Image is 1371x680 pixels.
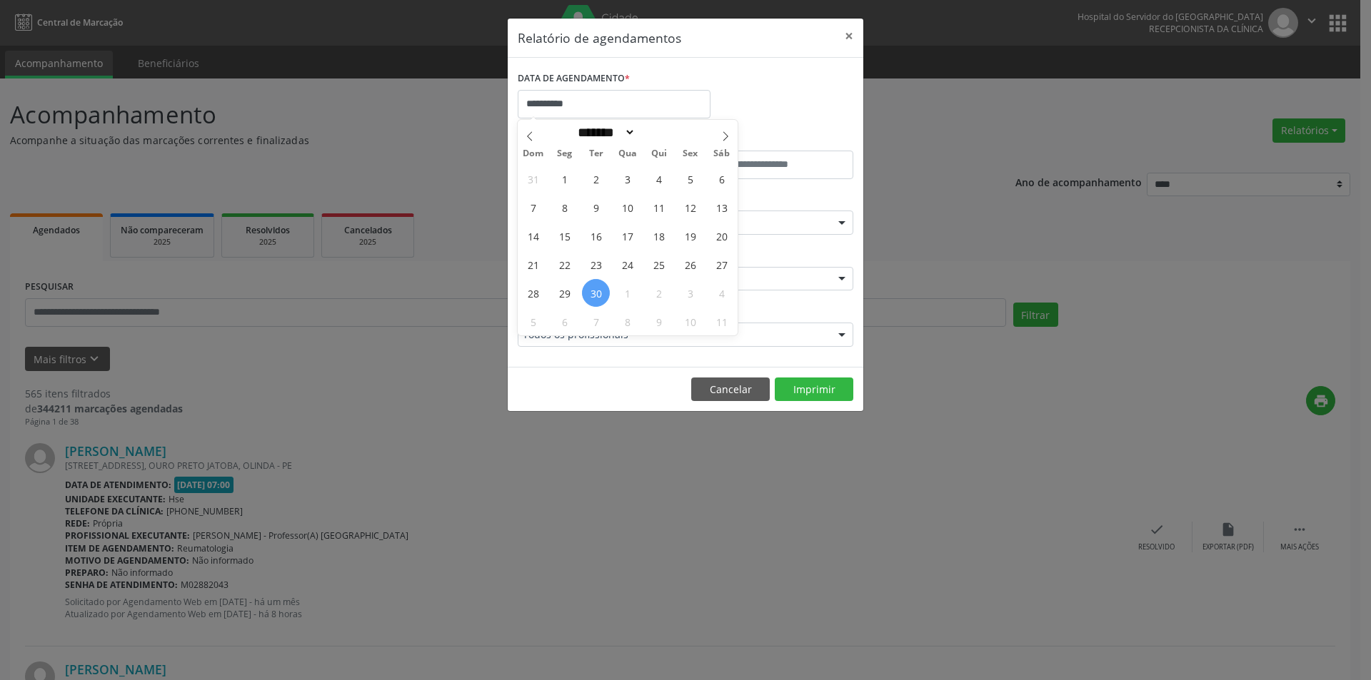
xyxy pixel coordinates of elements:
span: Setembro 8, 2025 [551,193,578,221]
input: Year [636,125,683,140]
h5: Relatório de agendamentos [518,29,681,47]
span: Setembro 11, 2025 [645,193,673,221]
span: Setembro 2, 2025 [582,165,610,193]
span: Qui [643,149,675,158]
span: Outubro 5, 2025 [519,308,547,335]
span: Outubro 8, 2025 [613,308,641,335]
label: DATA DE AGENDAMENTO [518,68,630,90]
span: Setembro 7, 2025 [519,193,547,221]
span: Setembro 23, 2025 [582,250,610,278]
span: Outubro 7, 2025 [582,308,610,335]
span: Setembro 21, 2025 [519,250,547,278]
span: Setembro 28, 2025 [519,279,547,307]
span: Setembro 26, 2025 [676,250,704,278]
span: Setembro 16, 2025 [582,222,610,250]
span: Ter [581,149,612,158]
span: Setembro 20, 2025 [708,222,735,250]
span: Agosto 31, 2025 [519,165,547,193]
span: Outubro 3, 2025 [676,279,704,307]
span: Dom [518,149,549,158]
span: Setembro 17, 2025 [613,222,641,250]
span: Setembro 10, 2025 [613,193,641,221]
span: Setembro 4, 2025 [645,165,673,193]
label: ATÉ [689,128,853,151]
span: Outubro 10, 2025 [676,308,704,335]
span: Sex [675,149,706,158]
span: Setembro 15, 2025 [551,222,578,250]
span: Setembro 3, 2025 [613,165,641,193]
span: Setembro 12, 2025 [676,193,704,221]
span: Setembro 29, 2025 [551,279,578,307]
span: Outubro 4, 2025 [708,279,735,307]
span: Setembro 14, 2025 [519,222,547,250]
button: Close [835,19,863,54]
span: Sáb [706,149,738,158]
span: Seg [549,149,581,158]
span: Outubro 11, 2025 [708,308,735,335]
span: Setembro 5, 2025 [676,165,704,193]
span: Setembro 1, 2025 [551,165,578,193]
button: Cancelar [691,377,770,402]
span: Outubro 1, 2025 [613,279,641,307]
span: Setembro 13, 2025 [708,193,735,221]
span: Setembro 27, 2025 [708,250,735,278]
span: Outubro 2, 2025 [645,279,673,307]
select: Month [573,125,636,140]
span: Setembro 22, 2025 [551,250,578,278]
span: Setembro 18, 2025 [645,222,673,250]
span: Qua [612,149,643,158]
span: Setembro 6, 2025 [708,165,735,193]
span: Setembro 19, 2025 [676,222,704,250]
span: Setembro 25, 2025 [645,250,673,278]
span: Outubro 6, 2025 [551,308,578,335]
span: Setembro 9, 2025 [582,193,610,221]
span: Setembro 30, 2025 [582,279,610,307]
span: Outubro 9, 2025 [645,308,673,335]
span: Setembro 24, 2025 [613,250,641,278]
button: Imprimir [775,377,853,402]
